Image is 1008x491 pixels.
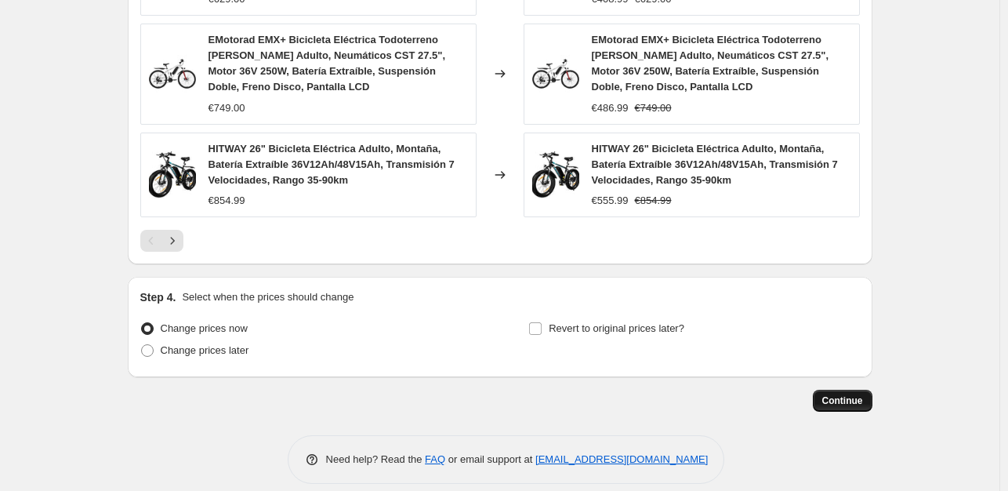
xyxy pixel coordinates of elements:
strike: €749.00 [635,100,672,116]
img: 71Eb97yoToL_80x.jpg [532,151,579,198]
button: Next [161,230,183,252]
span: HITWAY 26" Bicicleta Eléctrica Adulto, Montaña, Batería Extraíble 36V12Ah/48V15Ah, Transmisión 7 ... [208,143,455,186]
span: or email support at [445,453,535,465]
strike: €854.99 [635,193,672,209]
span: Need help? Read the [326,453,426,465]
button: Continue [813,390,872,412]
span: Change prices later [161,344,249,356]
span: HITWAY 26" Bicicleta Eléctrica Adulto, Montaña, Batería Extraíble 36V12Ah/48V15Ah, Transmisión 7 ... [592,143,838,186]
img: 71Vl-3tlGIL_80x.jpg [149,50,196,97]
nav: Pagination [140,230,183,252]
span: Continue [822,395,863,407]
div: €749.00 [208,100,245,116]
span: EMotorad EMX+ Bicicleta Eléctrica Todoterreno [PERSON_NAME] Adulto, Neumáticos CST 27.5", Motor 3... [208,34,446,93]
h2: Step 4. [140,289,176,305]
span: EMotorad EMX+ Bicicleta Eléctrica Todoterreno [PERSON_NAME] Adulto, Neumáticos CST 27.5", Motor 3... [592,34,829,93]
div: €854.99 [208,193,245,209]
a: FAQ [425,453,445,465]
span: Change prices now [161,322,248,334]
img: 71Eb97yoToL_80x.jpg [149,151,196,198]
img: 71Vl-3tlGIL_80x.jpg [532,50,579,97]
div: €486.99 [592,100,629,116]
span: Revert to original prices later? [549,322,684,334]
a: [EMAIL_ADDRESS][DOMAIN_NAME] [535,453,708,465]
div: €555.99 [592,193,629,209]
p: Select when the prices should change [182,289,354,305]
